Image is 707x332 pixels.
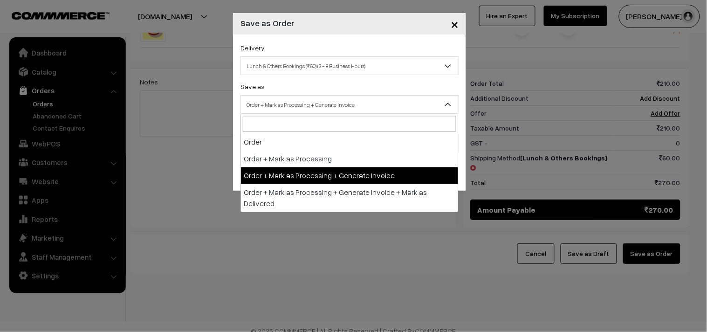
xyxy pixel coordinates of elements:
[240,43,265,53] label: Delivery
[241,97,458,113] span: Order + Mark as Processing + Generate Invoice
[240,82,265,91] label: Save as
[241,151,458,167] li: Order + Mark as Processing
[240,17,294,29] h4: Save as Order
[240,95,459,114] span: Order + Mark as Processing + Generate Invoice
[241,58,458,74] span: Lunch & Others Bookings (₹60) (2 - 8 Business Hours)
[443,9,466,38] button: Close
[241,134,458,151] li: Order
[241,184,458,212] li: Order + Mark as Processing + Generate Invoice + Mark as Delivered
[241,167,458,184] li: Order + Mark as Processing + Generate Invoice
[240,56,459,75] span: Lunch & Others Bookings (₹60) (2 - 8 Business Hours)
[451,15,459,32] span: ×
